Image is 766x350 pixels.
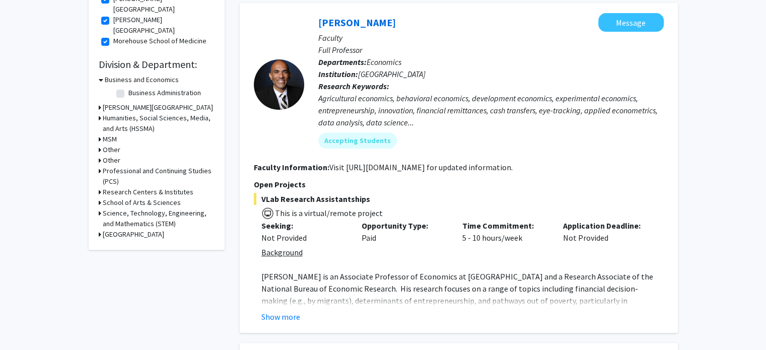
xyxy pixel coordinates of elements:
[103,197,181,208] h3: School of Arts & Sciences
[113,36,206,46] label: Morehouse School of Medicine
[99,58,215,71] h2: Division & Department:
[103,145,120,155] h3: Other
[318,132,397,149] mat-chip: Accepting Students
[598,13,664,32] button: Message Angelino Viceisza
[329,162,513,172] fg-read-more: Visit [URL][DOMAIN_NAME] for updated information.
[103,113,215,134] h3: Humanities, Social Sciences, Media, and Arts (HSSMA)
[555,220,656,244] div: Not Provided
[113,15,212,36] label: [PERSON_NAME][GEOGRAPHIC_DATA]
[261,232,347,244] div: Not Provided
[354,220,455,244] div: Paid
[103,166,215,187] h3: Professional and Continuing Studies (PCS)
[103,102,213,113] h3: [PERSON_NAME][GEOGRAPHIC_DATA]
[261,220,347,232] p: Seeking:
[254,178,664,190] p: Open Projects
[274,208,383,218] span: This is a virtual/remote project
[318,81,389,91] b: Research Keywords:
[103,155,120,166] h3: Other
[455,220,555,244] div: 5 - 10 hours/week
[362,220,447,232] p: Opportunity Type:
[261,311,300,323] button: Show more
[105,75,179,85] h3: Business and Economics
[462,220,548,232] p: Time Commitment:
[254,193,664,205] span: VLab Research Assistantships
[318,16,396,29] a: [PERSON_NAME]
[254,162,329,172] b: Faculty Information:
[367,57,401,67] span: Economics
[261,247,303,257] u: Background
[8,305,43,342] iframe: Chat
[358,69,426,79] span: [GEOGRAPHIC_DATA]
[128,88,201,98] label: Business Administration
[103,208,215,229] h3: Science, Technology, Engineering, and Mathematics (STEM)
[318,44,664,56] p: Full Professor
[563,220,649,232] p: Application Deadline:
[318,32,664,44] p: Faculty
[103,229,164,240] h3: [GEOGRAPHIC_DATA]
[318,92,664,128] div: Agricultural economics, behavioral economics, development economics, experimental economics, entr...
[103,134,117,145] h3: MSM
[318,69,358,79] b: Institution:
[103,187,193,197] h3: Research Centers & Institutes
[318,57,367,67] b: Departments:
